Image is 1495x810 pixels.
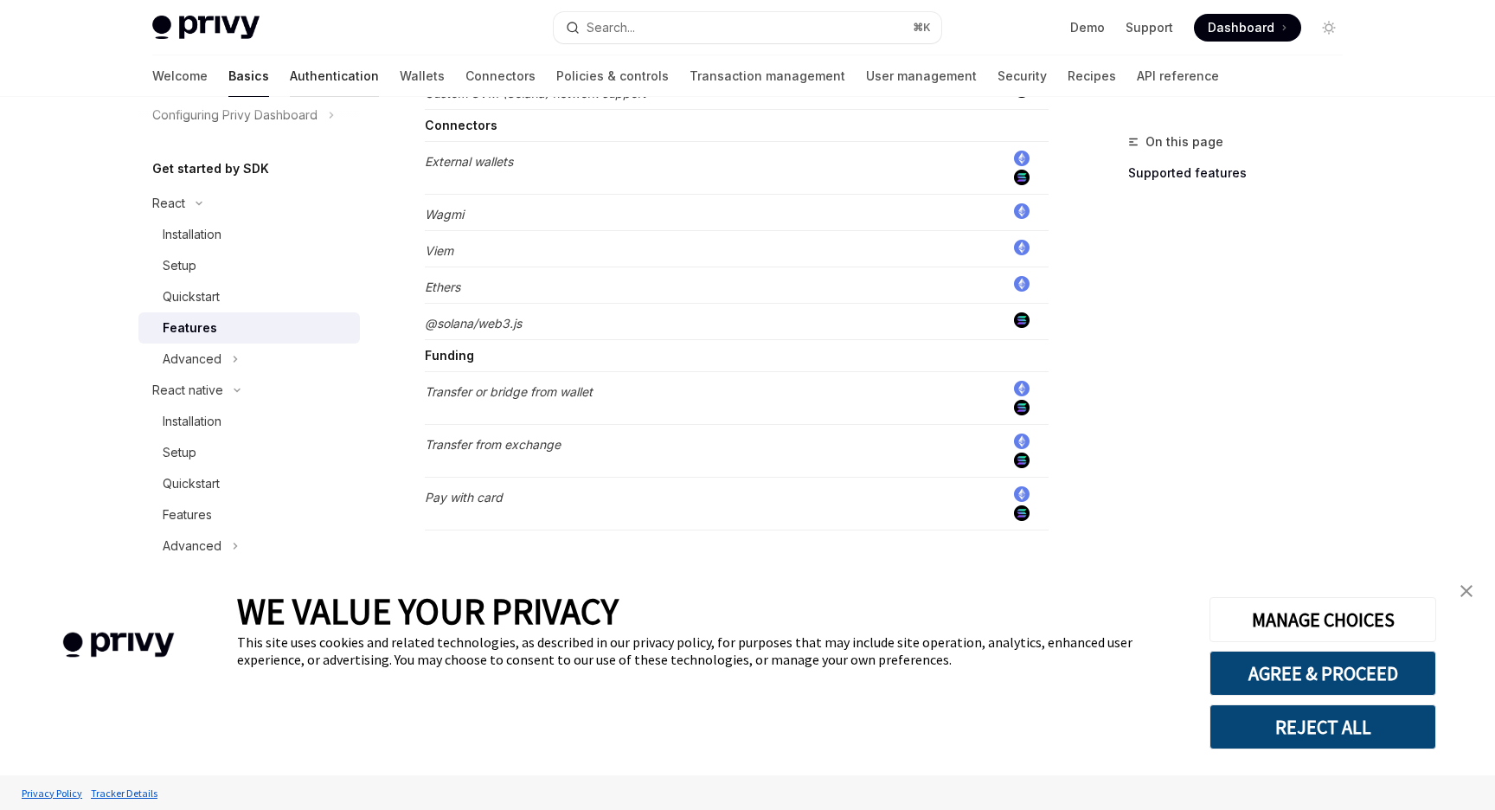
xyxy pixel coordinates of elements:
[690,55,845,97] a: Transaction management
[425,316,522,331] em: @solana/web3.js
[1014,381,1030,396] img: ethereum.png
[1014,400,1030,415] img: solana.png
[425,243,453,258] em: Viem
[138,188,360,219] button: Toggle React section
[400,55,445,97] a: Wallets
[138,499,360,530] a: Features
[138,312,360,344] a: Features
[1014,453,1030,468] img: solana.png
[1014,505,1030,521] img: solana.png
[163,536,221,556] div: Advanced
[138,437,360,468] a: Setup
[1209,651,1436,696] button: AGREE & PROCEED
[1014,312,1030,328] img: solana.png
[425,490,503,505] em: Pay with card
[152,193,185,214] div: React
[1126,19,1173,36] a: Support
[587,17,635,38] div: Search...
[556,55,669,97] a: Policies & controls
[1194,14,1301,42] a: Dashboard
[1460,585,1473,597] img: close banner
[138,375,360,406] button: Toggle React native section
[1315,14,1343,42] button: Toggle dark mode
[1128,159,1357,187] a: Supported features
[87,778,162,808] a: Tracker Details
[1014,170,1030,185] img: solana.png
[290,55,379,97] a: Authentication
[228,55,269,97] a: Basics
[866,55,977,97] a: User management
[163,442,196,463] div: Setup
[1449,574,1484,608] a: close banner
[425,207,464,222] em: Wagmi
[1014,276,1030,292] img: ethereum.png
[152,55,208,97] a: Welcome
[425,118,497,132] strong: Connectors
[163,286,220,307] div: Quickstart
[138,406,360,437] a: Installation
[163,411,221,432] div: Installation
[26,607,211,683] img: company logo
[138,530,360,562] button: Toggle Advanced section
[163,473,220,494] div: Quickstart
[1209,704,1436,749] button: REJECT ALL
[1014,203,1030,219] img: ethereum.png
[1209,597,1436,642] button: MANAGE CHOICES
[425,384,593,399] em: Transfer or bridge from wallet
[998,55,1047,97] a: Security
[138,219,360,250] a: Installation
[1068,55,1116,97] a: Recipes
[1014,486,1030,502] img: ethereum.png
[425,348,474,363] strong: Funding
[138,250,360,281] a: Setup
[152,158,269,179] h5: Get started by SDK
[425,437,561,452] em: Transfer from exchange
[237,588,619,633] span: WE VALUE YOUR PRIVACY
[554,12,941,43] button: Open search
[237,633,1184,668] div: This site uses cookies and related technologies, as described in our privacy policy, for purposes...
[1014,151,1030,166] img: ethereum.png
[152,380,223,401] div: React native
[1208,19,1274,36] span: Dashboard
[425,154,513,169] em: External wallets
[1070,19,1105,36] a: Demo
[163,505,212,525] div: Features
[138,281,360,312] a: Quickstart
[138,468,360,499] a: Quickstart
[425,280,460,294] em: Ethers
[1014,240,1030,255] img: ethereum.png
[913,21,931,35] span: ⌘ K
[163,255,196,276] div: Setup
[163,224,221,245] div: Installation
[163,318,217,338] div: Features
[1137,55,1219,97] a: API reference
[138,344,360,375] button: Toggle Advanced section
[138,562,360,593] button: Toggle Swift section
[152,16,260,40] img: light logo
[17,778,87,808] a: Privacy Policy
[163,349,221,370] div: Advanced
[1014,434,1030,449] img: ethereum.png
[1145,132,1223,152] span: On this page
[465,55,536,97] a: Connectors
